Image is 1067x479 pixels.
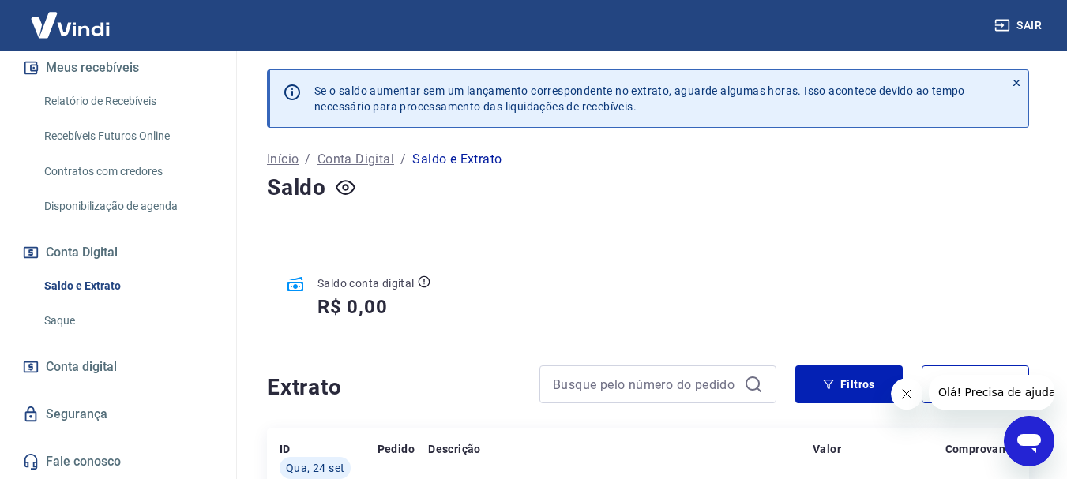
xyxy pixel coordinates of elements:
[929,375,1054,410] iframe: Mensagem da empresa
[19,51,217,85] button: Meus recebíveis
[38,155,217,188] a: Contratos com credores
[891,378,922,410] iframe: Fechar mensagem
[922,365,1029,403] button: Exportar
[19,1,122,49] img: Vindi
[1004,416,1054,466] iframe: Botão para abrir a janela de mensagens
[412,150,502,169] p: Saldo e Extrato
[19,397,217,432] a: Segurança
[267,172,326,204] h4: Saldo
[46,356,117,378] span: Conta digital
[553,372,738,396] input: Busque pelo número do pedido
[428,441,481,457] p: Descrição
[38,190,217,223] a: Disponibilização de agenda
[286,460,344,476] span: Qua, 24 set
[19,444,217,479] a: Fale conosco
[991,11,1048,40] button: Sair
[305,150,310,169] p: /
[795,365,903,403] button: Filtros
[38,305,217,337] a: Saque
[38,270,217,302] a: Saldo e Extrato
[9,11,133,24] span: Olá! Precisa de ajuda?
[813,441,841,457] p: Valor
[19,235,217,270] button: Conta Digital
[317,150,394,169] a: Conta Digital
[400,150,406,169] p: /
[280,441,291,457] p: ID
[19,350,217,384] a: Conta digital
[38,85,217,118] a: Relatório de Recebíveis
[314,83,965,114] p: Se o saldo aumentar sem um lançamento correspondente no extrato, aguarde algumas horas. Isso acon...
[945,441,1016,457] p: Comprovante
[378,441,415,457] p: Pedido
[317,294,388,320] h5: R$ 0,00
[317,275,415,291] p: Saldo conta digital
[267,150,299,169] a: Início
[38,120,217,152] a: Recebíveis Futuros Online
[267,372,520,403] h4: Extrato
